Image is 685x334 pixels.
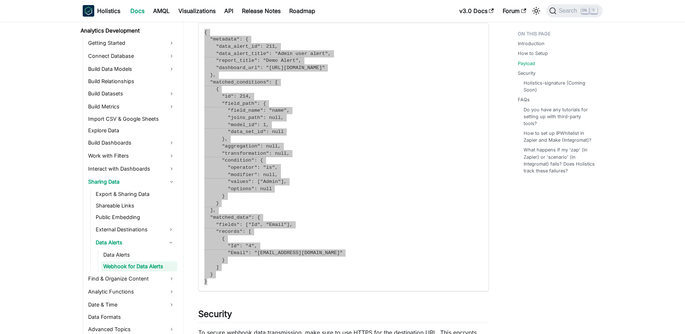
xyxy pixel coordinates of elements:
span: : [266,129,269,134]
span: "aggregation" [222,144,260,149]
span: } [222,193,225,199]
span: ] [210,207,213,213]
span: , [213,207,216,213]
a: AMQL [149,5,174,17]
span: { [204,30,207,35]
a: v3.0 Docs [455,5,498,17]
a: How to set up IPWhitelist in Zapier and Make (Integromat)? [524,130,595,144]
b: Holistics [97,7,120,15]
span: { [216,86,219,92]
a: Build Dashboards [86,137,177,149]
span: "data_alert_id" [216,44,260,49]
a: Find & Organize Content [86,273,177,284]
a: Work with Filters [86,150,177,162]
span: { [222,236,225,241]
span: : [269,51,272,56]
a: Data Alerts [94,237,164,248]
a: Sharing Data [86,176,177,188]
span: ] [216,265,219,270]
span: "Admin user alert" [275,51,328,56]
span: 214 [239,94,248,99]
a: Analytics Development [78,26,177,36]
span: , [275,44,278,49]
span: : [269,80,272,85]
span: : [234,94,237,99]
span: [ [246,222,248,227]
span: 1 [263,122,266,128]
a: Connect Database [86,50,177,62]
span: : [257,172,260,177]
a: API [220,5,238,17]
a: Analytic Functions [86,286,177,297]
span: { [257,215,260,220]
span: "is" [263,165,275,170]
span: "Admin" [260,179,281,184]
span: : [260,65,263,70]
a: HolisticsHolistics [83,5,120,17]
span: { [246,37,248,42]
span: null [269,115,281,120]
span: "modifier" [228,172,257,177]
span: : [254,158,257,163]
span: : [254,186,257,192]
span: null [263,172,275,177]
span: : [239,222,242,227]
span: } [222,257,225,263]
span: "Demo Alert" [263,58,299,63]
a: Roadmap [285,5,320,17]
a: Build Relationships [86,76,177,86]
a: What happens if my 'zap' (in Zapier) or 'scenario' (in Integromat) fails? Does Holistics track th... [524,146,595,174]
span: "[EMAIL_ADDRESS][DOMAIN_NAME]" [254,250,343,256]
button: Switch between dark and light mode (currently light mode) [530,5,542,17]
span: , [275,165,278,170]
a: Interact with Dashboards [86,163,177,175]
span: "metadata" [210,37,240,42]
a: Export & Sharing Data [94,189,177,199]
span: "model_id" [228,122,257,128]
span: } [210,72,213,78]
span: : [260,144,263,149]
span: , [328,51,331,56]
a: Build Data Models [86,63,177,75]
a: Data Alerts [101,250,177,260]
span: , [254,243,257,249]
a: Build Metrics [86,101,177,112]
span: "fields" [216,222,239,227]
span: , [290,222,292,227]
span: : [263,108,266,113]
span: "condition" [222,158,254,163]
span: , [213,72,216,78]
a: Security [518,70,536,77]
span: "Email" [228,250,248,256]
span: "transformation" [222,151,269,156]
span: Search [556,8,581,14]
span: , [281,115,284,120]
span: : [260,44,263,49]
span: "field_name" [228,108,263,113]
a: Shareable Links [94,201,177,211]
span: , [299,58,302,63]
nav: Docs sidebar [75,22,184,334]
span: , [278,144,281,149]
span: null [275,151,287,156]
span: [ [248,229,251,234]
span: null [266,144,278,149]
span: , [248,94,251,99]
span: "matched_conditions" [210,80,269,85]
span: : [269,151,272,156]
kbd: K [590,7,597,14]
span: } [222,136,225,142]
span: "field_path" [222,101,257,106]
a: Data Formats [86,312,177,322]
span: [ [257,179,260,184]
a: Build Datasets [86,88,177,99]
span: null [260,186,272,192]
span: { [260,158,263,163]
span: "joins_path" [228,115,263,120]
span: { [263,101,266,106]
span: "Id" [228,243,240,249]
span: "id" [222,94,234,99]
span: , [284,179,287,184]
span: : [251,179,254,184]
a: FAQs [518,96,530,103]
